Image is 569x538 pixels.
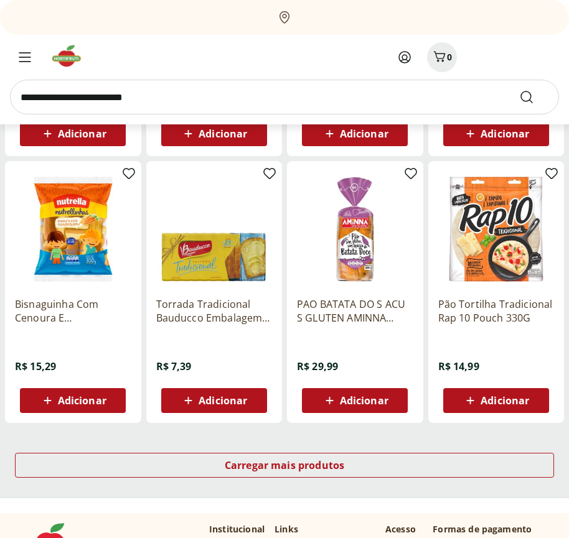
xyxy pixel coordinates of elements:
img: Torrada Tradicional Bauducco Embalagem 142G [156,171,273,287]
p: Formas de pagamento [433,523,544,536]
span: R$ 14,99 [438,359,479,373]
img: Hortifruti [50,44,92,68]
button: Carrinho [427,42,457,72]
p: Acesso [385,523,416,536]
a: Torrada Tradicional Bauducco Embalagem 142G [156,297,273,325]
img: Bisnaguinha Com Cenoura E Mandioquinha Nutrellinha 300G [15,171,131,287]
a: Bisnaguinha Com Cenoura E Mandioquinha Nutrellinha 300G [15,297,131,325]
button: Adicionar [443,121,549,146]
a: PAO BATATA DO S ACU S GLUTEN AMINNA 380G [297,297,413,325]
span: 0 [447,51,452,63]
button: Menu [10,42,40,72]
span: Adicionar [58,129,106,139]
span: R$ 15,29 [15,359,56,373]
button: Submit Search [519,90,549,104]
span: Adicionar [340,129,388,139]
button: Adicionar [443,388,549,413]
p: Institucional [209,523,265,536]
span: R$ 29,99 [297,359,338,373]
button: Adicionar [302,388,408,413]
span: R$ 7,39 [156,359,192,373]
button: Adicionar [302,121,408,146]
button: Adicionar [20,121,126,146]
span: Adicionar [481,396,529,406]
span: Adicionar [340,396,388,406]
span: Adicionar [199,129,247,139]
button: Adicionar [20,388,126,413]
button: Adicionar [161,388,267,413]
span: Adicionar [199,396,247,406]
img: Pão Tortilha Tradicional Rap 10 Pouch 330G [438,171,555,287]
a: Carregar mais produtos [15,453,554,483]
span: Carregar mais produtos [225,460,345,470]
button: Adicionar [161,121,267,146]
span: Adicionar [58,396,106,406]
a: Pão Tortilha Tradicional Rap 10 Pouch 330G [438,297,555,325]
input: search [10,80,559,114]
span: Adicionar [481,129,529,139]
img: PAO BATATA DO S ACU S GLUTEN AMINNA 380G [297,171,413,287]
